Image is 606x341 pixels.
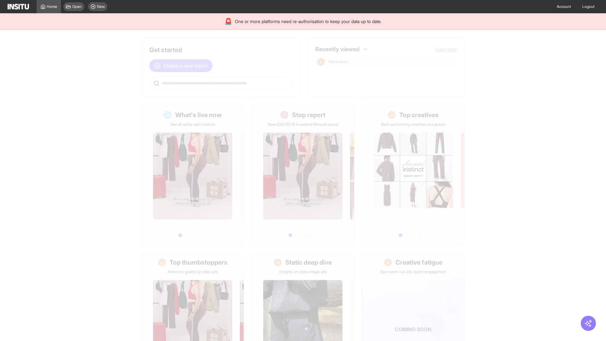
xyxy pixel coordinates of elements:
span: One or more platforms need re-authorisation to keep your data up to date. [235,18,382,25]
span: Open [72,4,82,9]
img: Logo [8,4,29,9]
div: 🚨 [224,17,232,26]
span: New [97,4,105,9]
span: Home [47,4,57,9]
